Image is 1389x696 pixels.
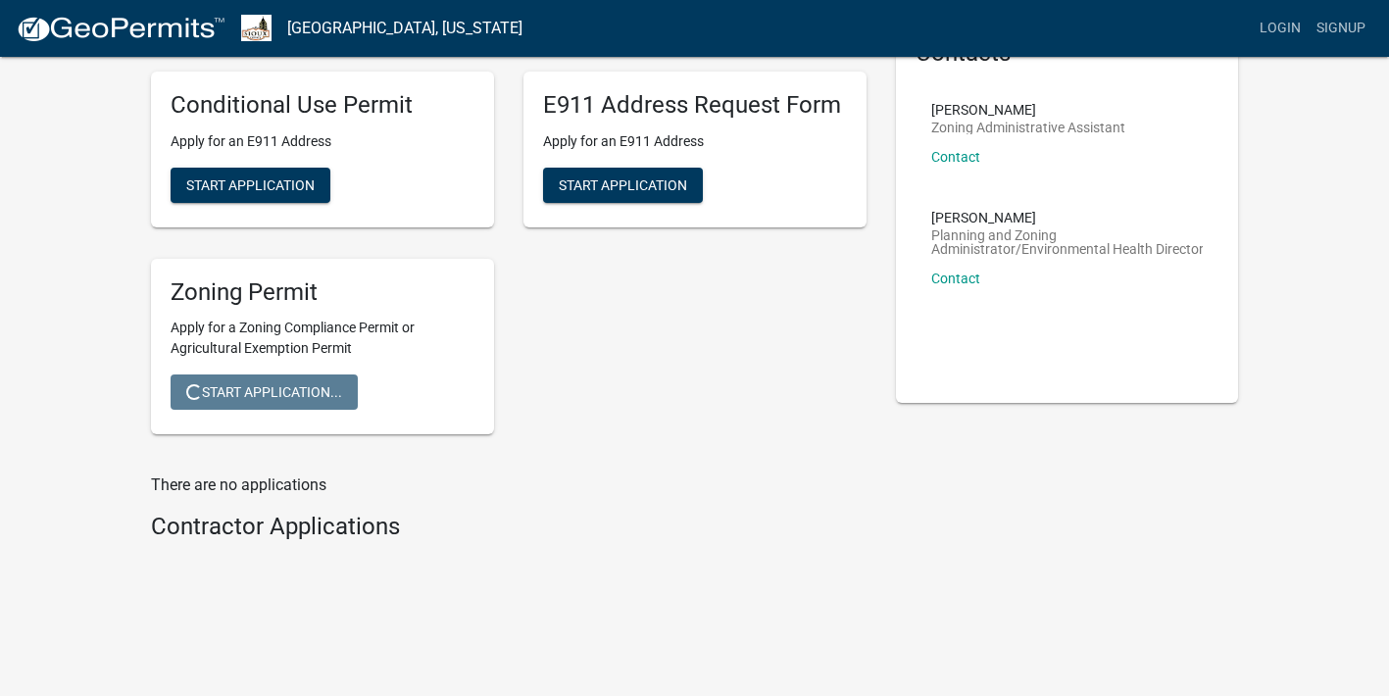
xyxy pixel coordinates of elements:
button: Start Application [543,168,703,203]
span: Start Application... [186,384,342,400]
img: Sioux County, Iowa [241,15,272,41]
h4: Contractor Applications [151,513,867,541]
a: Contact [931,149,980,165]
h5: Zoning Permit [171,278,474,307]
p: [PERSON_NAME] [931,211,1204,224]
wm-workflow-list-section: Applications [151,20,867,450]
a: Signup [1309,10,1373,47]
span: Start Application [186,176,315,192]
p: Apply for an E911 Address [543,131,847,152]
span: Start Application [559,176,687,192]
p: Zoning Administrative Assistant [931,121,1125,134]
a: Contact [931,271,980,286]
p: Planning and Zoning Administrator/Environmental Health Director [931,228,1204,256]
a: [GEOGRAPHIC_DATA], [US_STATE] [287,12,522,45]
button: Start Application [171,168,330,203]
a: Login [1252,10,1309,47]
button: Start Application... [171,374,358,410]
p: Apply for a Zoning Compliance Permit or Agricultural Exemption Permit [171,318,474,359]
wm-workflow-list-section: Contractor Applications [151,513,867,549]
h5: E911 Address Request Form [543,91,847,120]
h5: Conditional Use Permit [171,91,474,120]
p: [PERSON_NAME] [931,103,1125,117]
p: There are no applications [151,473,867,497]
p: Apply for an E911 Address [171,131,474,152]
